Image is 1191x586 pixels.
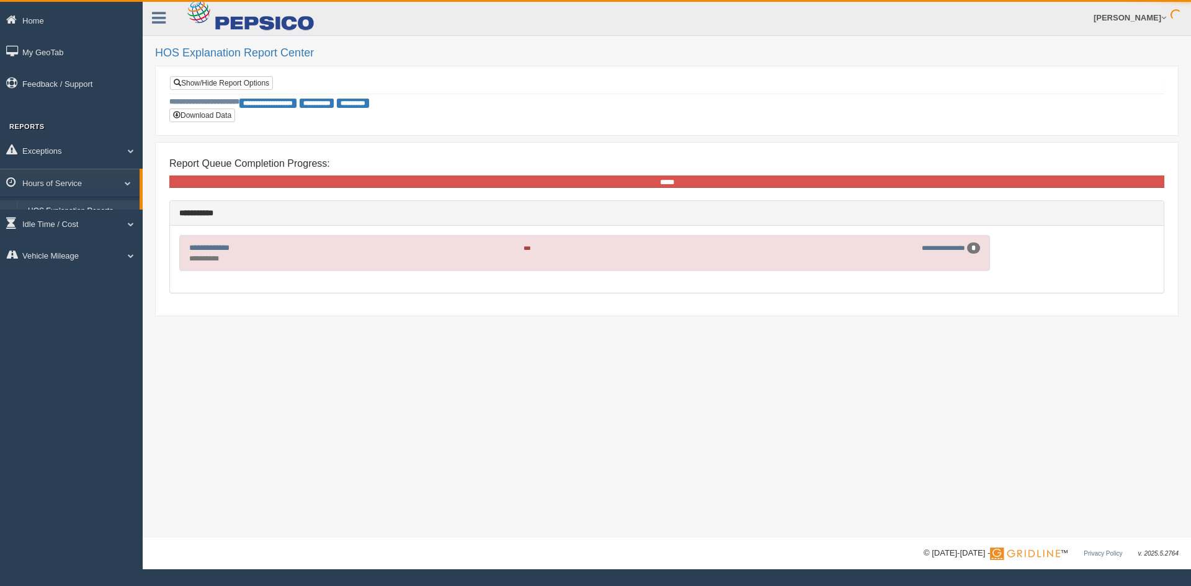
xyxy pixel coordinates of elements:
[169,158,1164,169] h4: Report Queue Completion Progress:
[990,548,1060,560] img: Gridline
[1138,550,1179,557] span: v. 2025.5.2764
[1084,550,1122,557] a: Privacy Policy
[155,47,1179,60] h2: HOS Explanation Report Center
[169,109,235,122] button: Download Data
[170,76,273,90] a: Show/Hide Report Options
[924,547,1179,560] div: © [DATE]-[DATE] - ™
[22,200,140,223] a: HOS Explanation Reports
